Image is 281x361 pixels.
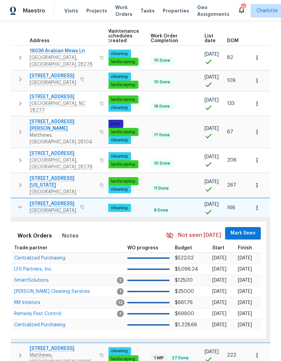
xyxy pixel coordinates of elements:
span: [DATE] [212,311,226,316]
span: 1 WIP [151,355,166,361]
span: cleaning [108,154,130,159]
span: $5,096.24 [175,267,198,272]
span: $125.00 [175,278,193,283]
span: $522.02 [175,256,194,260]
span: $699.00 [175,311,194,316]
span: Trade partner [14,246,48,250]
span: landscaping [108,162,138,167]
span: cleaning [108,105,130,111]
span: 267 [227,183,236,188]
span: [PERSON_NAME] Cleaning Services [14,289,90,294]
span: 12 [116,299,125,306]
a: [PERSON_NAME] Cleaning Services [14,289,90,294]
span: landscaping [108,59,138,65]
span: 2 [117,277,124,284]
span: 16 Done [151,104,173,109]
span: landscaping [108,82,138,88]
span: [DATE] [238,323,252,327]
span: cleaning [108,51,130,57]
span: landscaping [108,97,138,103]
span: 82 [227,55,233,60]
span: List date [205,34,216,43]
span: 166 [227,205,235,210]
span: $661.76 [175,300,193,305]
span: [DATE] [205,126,219,131]
span: [DATE] [238,267,252,272]
span: Charlotte [256,7,278,14]
span: 206 [227,158,237,163]
span: [DATE] [205,52,219,57]
span: [DATE] [212,267,226,272]
span: 10 Done [151,161,173,166]
span: [DATE] [212,323,226,327]
a: Remedy Pest Control [14,312,61,316]
span: Work Order Completion [151,34,193,43]
span: landscaping [108,178,138,184]
span: cleaning [108,348,130,354]
span: [DATE] [205,75,219,80]
span: 10 Done [151,79,173,85]
span: [DATE] [238,256,252,260]
span: WO progress [127,246,158,250]
span: Matthews, [GEOGRAPHIC_DATA] 28104 [30,132,96,145]
span: cleaning [108,187,130,192]
a: Centralized Purchasing [14,323,65,327]
span: Centralized Purchasing [14,323,65,327]
span: 8 Done [151,207,171,213]
span: [DATE] [205,155,219,159]
span: Geo Assignments [197,4,229,18]
span: RM Interiors [14,300,40,305]
span: 133 [227,101,235,106]
span: landscaping [108,129,138,135]
a: Centralized Purchasing [14,256,65,260]
span: Maintenance schedules created [107,29,139,43]
span: [DATE] [238,278,252,283]
span: Finish [238,246,252,250]
span: Properties [163,7,189,14]
span: 17 Done [151,132,173,138]
span: [DATE] [212,256,226,260]
span: Work Orders [18,231,52,241]
span: Maestro [23,7,45,14]
span: 27 Done [169,355,191,361]
span: 1 [117,288,124,295]
span: 10 Done [151,58,173,63]
span: [DATE] [205,202,219,207]
span: Work Orders [115,4,132,18]
a: RM Interiors [14,301,40,305]
span: Notes [62,231,79,241]
span: [DATE] [238,311,252,316]
span: Budget [175,246,192,250]
span: [DATE] [238,300,252,305]
a: LFS Partners, Inc. [14,267,52,271]
span: cleaning [108,74,130,80]
span: [DATE] [212,289,226,294]
span: [DATE] [212,300,226,305]
span: Not seen [DATE] [178,231,221,239]
div: 35 [241,4,246,11]
span: pool [108,121,123,127]
span: Mark Seen [230,229,255,238]
span: Remedy Pest Control [14,311,61,316]
span: Start [212,246,224,250]
span: Address [30,38,50,43]
span: 109 [227,78,236,83]
span: cleaning [108,205,130,211]
a: SmartSolutions [14,278,49,282]
span: Centralized Purchasing [14,256,65,260]
span: [DATE] [205,350,219,354]
span: Tasks [140,8,155,13]
span: Visits [64,7,78,14]
span: 11 Done [151,186,171,191]
span: [DATE] [205,98,219,103]
span: $250.00 [175,289,194,294]
span: cleaning [108,137,130,143]
span: 222 [227,353,236,358]
button: Mark Seen [225,227,261,240]
span: $1,228.66 [175,323,197,327]
span: 67 [227,130,233,134]
span: [DATE] [238,289,252,294]
span: Projects [86,7,107,14]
